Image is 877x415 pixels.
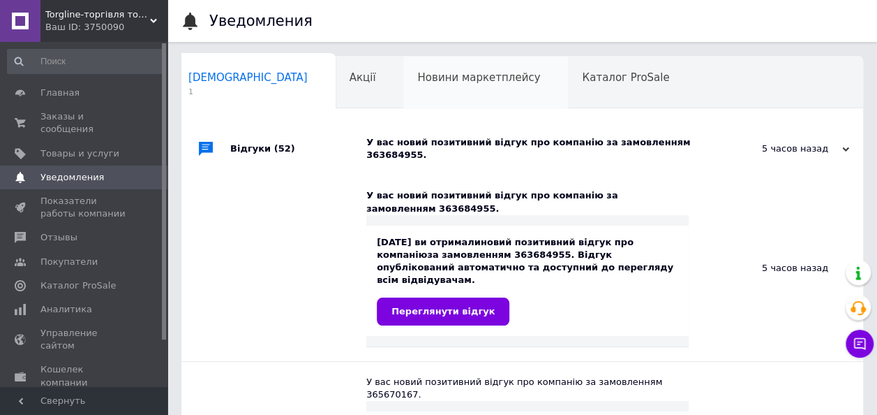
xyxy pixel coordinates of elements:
[40,303,92,316] span: Аналитика
[45,8,150,21] span: Torgline-торгівля товарами першої необхідності гутром та у роздріб
[350,71,376,84] span: Акції
[40,87,80,99] span: Главная
[377,298,509,326] a: Переглянути відгук
[366,136,710,161] div: У вас новий позитивний відгук про компанію за замовленням 363684955.
[846,330,874,358] button: Чат с покупателем
[377,237,634,260] b: новий позитивний відгук про компанію
[209,13,313,29] h1: Уведомления
[40,363,129,388] span: Кошелек компании
[40,147,119,160] span: Товары и услуги
[710,143,849,155] div: 5 часов назад
[417,71,540,84] span: Новини маркетплейсу
[274,143,295,154] span: (52)
[689,175,863,361] div: 5 часов назад
[40,171,104,184] span: Уведомления
[188,87,308,97] span: 1
[40,110,129,136] span: Заказы и сообщения
[377,236,678,326] div: [DATE] ви отримали за замовленням 363684955. Відгук опублікований автоматично та доступний до пер...
[582,71,669,84] span: Каталог ProSale
[366,189,689,214] div: У вас новий позитивний відгук про компанію за замовленням 363684955.
[391,306,495,316] span: Переглянути відгук
[7,49,165,74] input: Поиск
[40,231,77,244] span: Отзывы
[45,21,167,34] div: Ваш ID: 3750090
[230,122,366,175] div: Відгуки
[366,376,689,401] div: У вас новий позитивний відгук про компанію за замовленням 365670167.
[40,279,116,292] span: Каталог ProSale
[40,195,129,220] span: Показатели работы компании
[40,327,129,352] span: Управление сайтом
[40,256,98,268] span: Покупатели
[188,71,308,84] span: [DEMOGRAPHIC_DATA]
